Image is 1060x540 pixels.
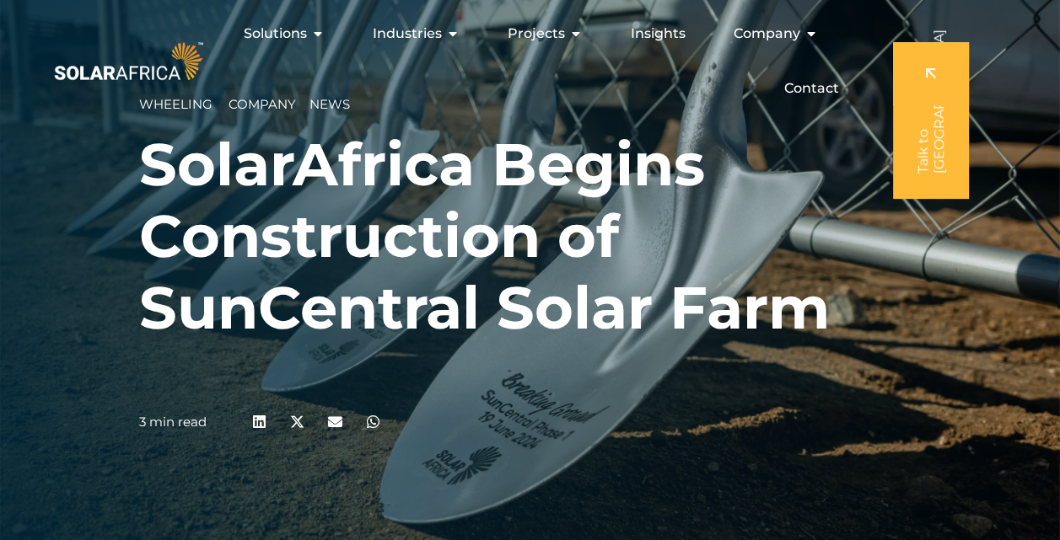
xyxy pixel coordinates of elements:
[784,78,839,99] a: Contact
[373,24,442,44] span: Industries
[508,24,565,44] span: Projects
[139,414,207,430] p: 3 min read
[240,403,278,441] div: Share on linkedin
[316,403,354,441] div: Share on email
[207,17,853,105] nav: Menu
[631,24,686,44] a: Insights
[278,403,316,441] div: Share on x-twitter
[244,24,307,44] span: Solutions
[354,403,392,441] div: Share on whatsapp
[734,24,800,44] span: Company
[207,17,853,105] div: Menu Toggle
[139,129,921,344] h1: SolarAfrica Begins Construction of SunCentral Solar Farm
